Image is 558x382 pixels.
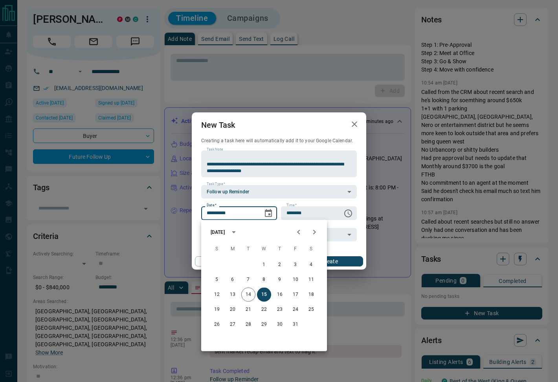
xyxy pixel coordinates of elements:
span: Friday [288,241,303,257]
button: Cancel [195,256,262,266]
button: 13 [226,288,240,302]
button: 3 [288,258,303,272]
button: 18 [304,288,318,302]
button: 12 [210,288,224,302]
span: Thursday [273,241,287,257]
button: 26 [210,318,224,332]
button: 14 [241,288,255,302]
p: Creating a task here will automatically add it to your Google Calendar. [201,138,357,144]
span: Wednesday [257,241,271,257]
button: 29 [257,318,271,332]
button: 1 [257,258,271,272]
button: 17 [288,288,303,302]
span: Sunday [210,241,224,257]
label: Time [286,203,297,208]
button: 10 [288,273,303,287]
button: 25 [304,303,318,317]
button: Choose time, selected time is 6:00 AM [340,206,356,221]
span: Monday [226,241,240,257]
button: 4 [304,258,318,272]
button: calendar view is open, switch to year view [227,226,240,239]
button: 5 [210,273,224,287]
span: Saturday [304,241,318,257]
button: 2 [273,258,287,272]
button: 7 [241,273,255,287]
button: Choose date, selected date is Oct 15, 2025 [261,206,276,221]
label: Date [207,203,217,208]
div: [DATE] [211,229,225,236]
button: 22 [257,303,271,317]
button: Create [296,256,363,266]
button: 27 [226,318,240,332]
button: 19 [210,303,224,317]
button: 23 [273,303,287,317]
button: 31 [288,318,303,332]
label: Task Type [207,182,225,187]
button: 28 [241,318,255,332]
span: Tuesday [241,241,255,257]
button: 24 [288,303,303,317]
label: Task Note [207,147,223,152]
button: 11 [304,273,318,287]
div: Follow up Reminder [201,185,357,198]
button: 6 [226,273,240,287]
button: 20 [226,303,240,317]
button: 9 [273,273,287,287]
button: 8 [257,273,271,287]
button: 15 [257,288,271,302]
button: Previous month [291,224,307,240]
button: 21 [241,303,255,317]
button: 30 [273,318,287,332]
button: Next month [307,224,322,240]
button: 16 [273,288,287,302]
h2: New Task [192,112,244,138]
